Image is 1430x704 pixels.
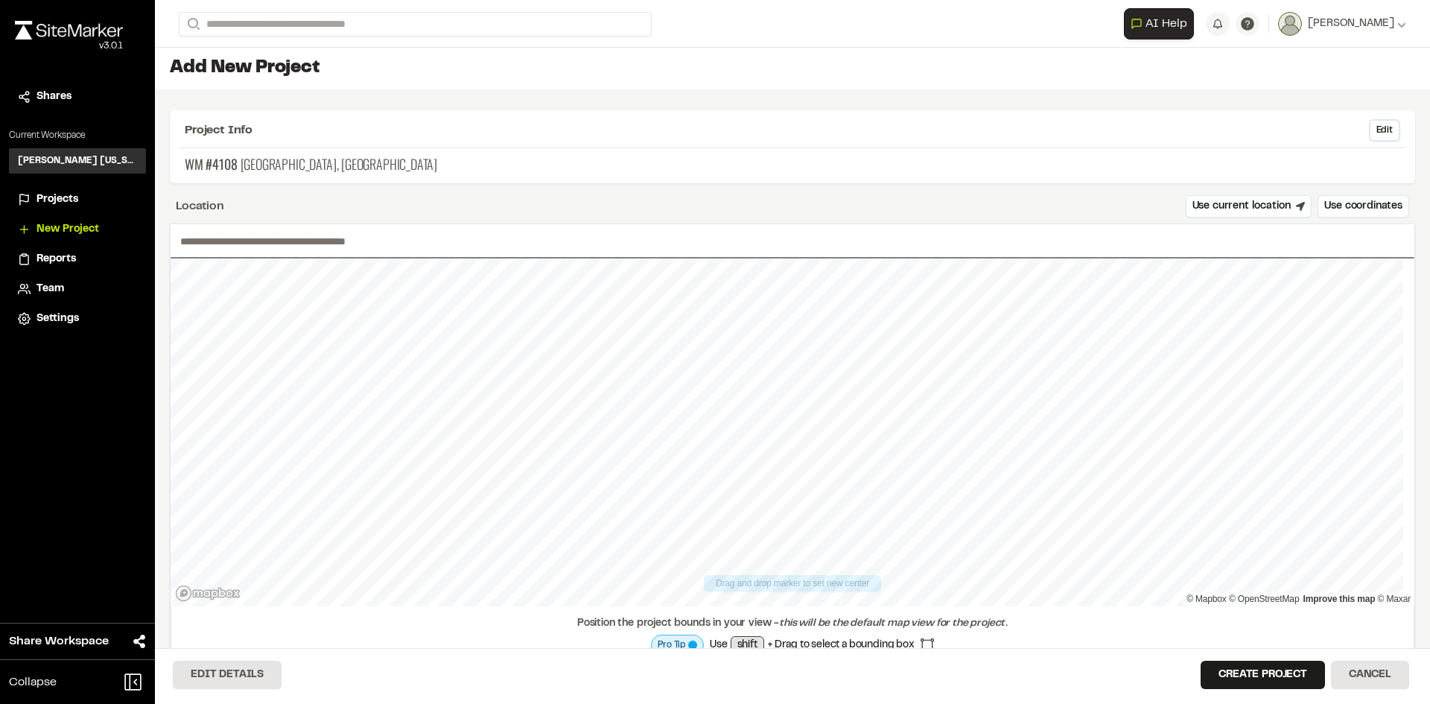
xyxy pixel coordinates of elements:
span: Projects [36,191,78,208]
p: Current Workspace [9,129,146,142]
button: Search [179,12,206,37]
a: Mapbox logo [175,585,241,602]
button: Edit [1369,119,1400,142]
a: Reports [18,251,137,267]
div: Oh geez...please don't... [15,39,123,53]
a: Mapbox [1186,594,1227,604]
button: [PERSON_NAME] [1278,12,1406,36]
img: User [1278,12,1302,36]
span: Project Info [185,121,252,139]
button: Open AI Assistant [1124,8,1194,39]
h1: Add New Project [170,57,1415,80]
button: Edit Details [173,661,282,689]
button: Use coordinates [1318,195,1409,218]
a: New Project [18,221,137,238]
div: Open AI Assistant [1124,8,1200,39]
div: Position the project bounds in your view - [180,615,1405,632]
span: Pro Tip [658,638,685,652]
span: New Project [36,221,99,238]
span: Map layer is currently processing to full resolution [688,641,697,650]
div: Map layer is currently processing to full resolution [651,635,704,656]
span: [PERSON_NAME] [1308,16,1394,32]
button: Create Project [1201,661,1325,689]
a: Projects [18,191,137,208]
div: Location [176,197,224,215]
a: Maxar [1378,594,1411,604]
a: OpenStreetMap [1229,594,1300,604]
a: Team [18,281,137,297]
span: shift [731,636,764,654]
button: Cancel [1331,661,1409,689]
a: Settings [18,311,137,327]
span: AI Help [1145,15,1187,33]
a: Shares [18,89,137,105]
span: Team [36,281,64,297]
span: Collapse [9,673,57,691]
span: this will be the default map view for the project. [779,619,1008,628]
span: Shares [36,89,71,105]
button: Use current location [1186,195,1312,218]
div: Use + Drag to select a bounding box [651,635,934,656]
a: Map feedback [1303,594,1376,604]
canvas: Map [171,259,1403,606]
span: Settings [36,311,79,327]
span: WM #4108 [185,154,238,174]
span: Share Workspace [9,632,109,650]
span: Reports [36,251,76,267]
p: [GEOGRAPHIC_DATA], [GEOGRAPHIC_DATA] [185,154,1400,174]
img: rebrand.png [15,21,123,39]
h3: [PERSON_NAME] [US_STATE] [18,154,137,168]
